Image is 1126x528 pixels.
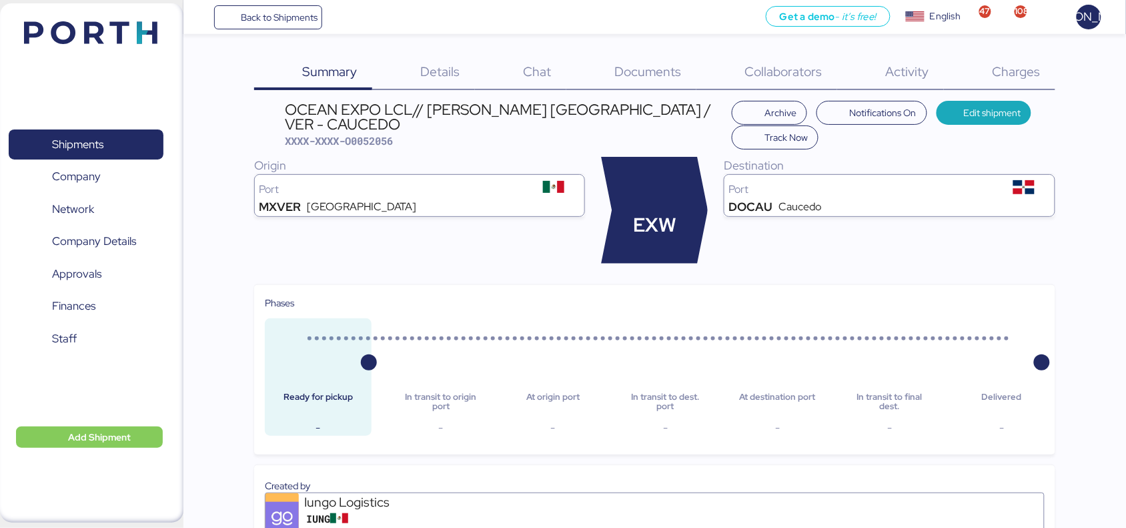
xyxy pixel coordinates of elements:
a: Company [9,162,163,192]
span: Charges [993,63,1041,80]
span: Company [52,167,101,186]
div: Destination [724,157,1055,174]
a: Staff [9,324,163,354]
a: Approvals [9,259,163,290]
span: Archive [764,105,796,121]
span: Approvals [52,264,101,284]
div: English [930,9,961,23]
span: Documents [615,63,682,80]
span: EXW [633,211,676,240]
span: Shipments [52,135,103,154]
span: Network [52,200,94,219]
div: - [622,420,708,436]
div: - [275,420,361,436]
div: - [847,420,933,436]
div: In transit to dest. port [622,392,708,412]
div: At destination port [735,392,820,412]
button: Add Shipment [16,427,163,448]
button: Menu [191,6,214,29]
span: Add Shipment [68,429,131,445]
div: Origin [254,157,586,174]
button: Archive [732,101,808,125]
div: - [735,420,820,436]
a: Network [9,194,163,225]
div: DOCAU [728,202,772,212]
div: OCEAN EXPO LCL// [PERSON_NAME] [GEOGRAPHIC_DATA] / VER - CAUCEDO [285,102,725,132]
div: - [959,420,1045,436]
div: Delivered [959,392,1045,412]
span: Activity [886,63,929,80]
div: Port [728,184,997,195]
div: MXVER [259,202,301,212]
div: - [510,420,596,436]
div: Ready for pickup [275,392,361,412]
span: Details [421,63,460,80]
div: At origin port [510,392,596,412]
span: Summary [303,63,358,80]
span: Back to Shipments [241,9,318,25]
div: Phases [265,296,1045,310]
span: Notifications On [850,105,917,121]
span: Staff [52,329,77,348]
a: Finances [9,291,163,322]
div: Created by [265,479,1045,493]
button: Track Now [732,125,819,150]
div: [GEOGRAPHIC_DATA] [307,202,417,212]
div: - [398,420,484,436]
div: In transit to final dest. [847,392,933,412]
div: Iungo Logistics [304,493,464,511]
a: Back to Shipments [214,5,323,29]
span: Track Now [764,129,808,146]
span: Edit shipment [963,105,1021,121]
div: Port [259,184,527,195]
div: In transit to origin port [398,392,484,412]
a: Shipments [9,129,163,160]
div: Caucedo [778,202,821,212]
span: Collaborators [745,63,822,80]
span: Finances [52,296,95,316]
span: XXXX-XXXX-O0052056 [285,134,393,148]
button: Edit shipment [937,101,1032,125]
span: Company Details [52,232,136,251]
a: Company Details [9,226,163,257]
span: Chat [524,63,552,80]
button: Notifications On [816,101,927,125]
